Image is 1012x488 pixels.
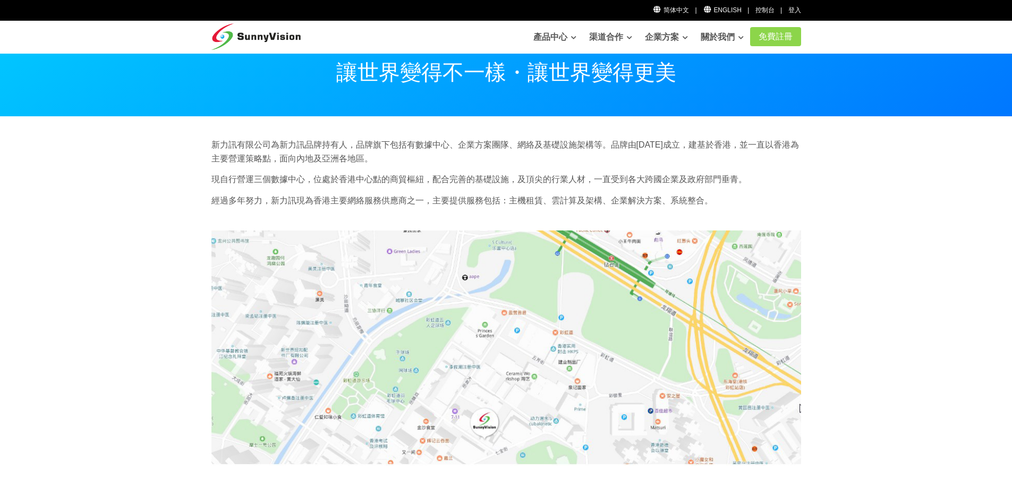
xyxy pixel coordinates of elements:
[653,6,690,14] a: 简体中文
[211,138,801,165] p: 新力訊有限公司為新力訊品牌持有人，品牌旗下包括有數據中心、企業方案團隊、網絡及基礎設施架構等。品牌由[DATE]成立，建基於香港，並一直以香港為主要營運策略點，面向內地及亞洲各地區。
[750,27,801,46] a: 免費註冊
[788,6,801,14] a: 登入
[211,194,801,208] p: 經過多年努力，新力訊現為香港主要網絡服務供應商之一，主要提供服務包括：主機租賃、雲計算及架構、企業解決方案、系統整合。
[211,62,801,83] p: 讓世界變得不一樣・讓世界變得更美
[533,27,576,48] a: 產品中心
[703,6,742,14] a: English
[645,27,688,48] a: 企業方案
[701,27,744,48] a: 關於我們
[589,27,632,48] a: 渠道合作
[780,5,782,15] li: |
[755,6,775,14] a: 控制台
[695,5,696,15] li: |
[211,230,801,465] img: How to visit SunnyVision?
[747,5,749,15] li: |
[211,173,801,186] p: 現自行營運三個數據中心，位處於香港中心點的商貿樞紐，配合完善的基礎設施，及頂尖的行業人材，一直受到各大跨國企業及政府部門垂青。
